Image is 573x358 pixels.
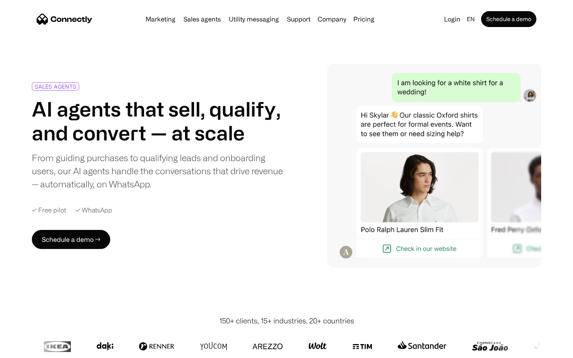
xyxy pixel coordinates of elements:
[180,16,224,22] a: Sales agents
[32,151,283,191] div: From guiding purchases to qualifying leads and onboarding users, our AI agents handle the convers...
[8,343,48,355] aside: Language selected: English
[35,84,76,89] div: SALES AGENTS
[32,97,283,145] h1: AI agents that sell, qualify, and convert — at scale
[32,230,110,249] a: Schedule a demo →
[226,16,282,22] a: Utility messaging
[32,206,66,214] div: ✓ Free pilot
[16,344,48,355] ul: Language list
[467,14,475,25] div: en
[315,14,349,25] div: Company
[142,16,179,22] a: Marketing
[318,14,346,25] div: Company
[441,14,464,25] a: Login
[350,16,378,22] a: Pricing
[219,315,354,326] div: 150+ clients, 15+ industries, 20+ countries
[76,206,112,214] div: ✓ WhatsApp
[481,11,536,27] a: Schedule a demo
[464,14,479,25] div: en
[284,16,314,22] a: Support
[37,13,92,25] a: home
